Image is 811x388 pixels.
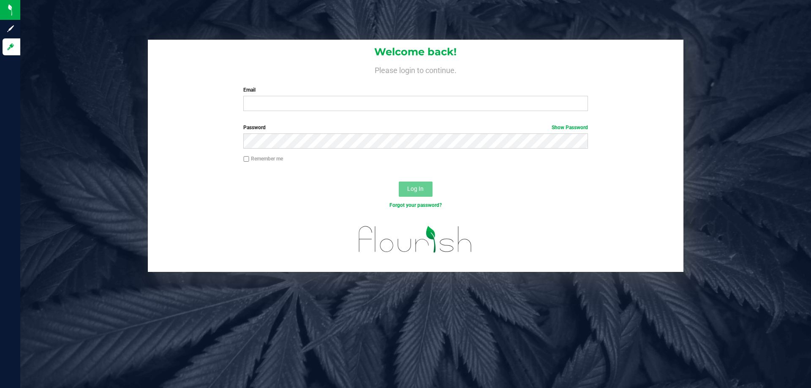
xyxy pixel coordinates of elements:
[243,86,588,94] label: Email
[243,156,249,162] input: Remember me
[243,125,266,130] span: Password
[348,218,482,261] img: flourish_logo.svg
[148,46,683,57] h1: Welcome back!
[6,24,15,33] inline-svg: Sign up
[399,182,433,197] button: Log In
[407,185,424,192] span: Log In
[148,64,683,74] h4: Please login to continue.
[6,43,15,51] inline-svg: Log in
[243,155,283,163] label: Remember me
[389,202,442,208] a: Forgot your password?
[552,125,588,130] a: Show Password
